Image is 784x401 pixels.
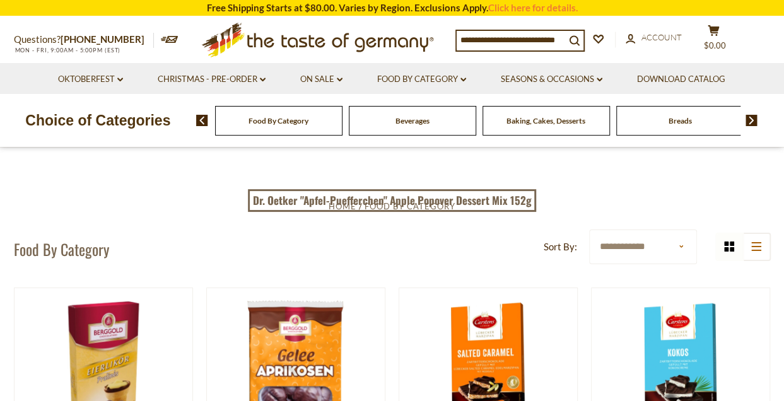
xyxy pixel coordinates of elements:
[626,31,682,45] a: Account
[637,73,725,86] a: Download Catalog
[695,25,733,56] button: $0.00
[377,73,466,86] a: Food By Category
[248,189,536,212] a: Dr. Oetker "Apfel-Puefferchen" Apple Popover Dessert Mix 152g
[704,40,726,50] span: $0.00
[14,32,154,48] p: Questions?
[668,116,691,125] a: Breads
[300,73,342,86] a: On Sale
[14,240,109,259] h1: Food By Category
[158,73,266,86] a: Christmas - PRE-ORDER
[196,115,208,126] img: previous arrow
[544,239,577,255] label: Sort By:
[488,2,578,13] a: Click here for details.
[249,116,308,125] a: Food By Category
[746,115,758,126] img: next arrow
[395,116,430,125] a: Beverages
[506,116,585,125] a: Baking, Cakes, Desserts
[14,47,121,54] span: MON - FRI, 9:00AM - 5:00PM (EST)
[641,32,682,42] span: Account
[501,73,602,86] a: Seasons & Occasions
[58,73,123,86] a: Oktoberfest
[61,33,144,45] a: [PHONE_NUMBER]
